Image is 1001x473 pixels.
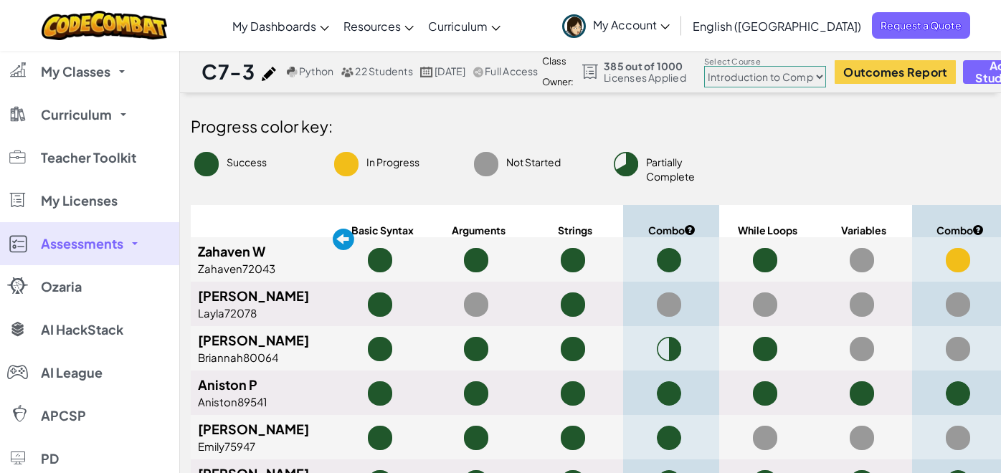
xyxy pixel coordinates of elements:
img: MultipleUsers.png [341,67,354,77]
span: Partially Complete [646,156,695,183]
span: Success [227,156,267,168]
img: calendar.svg [420,67,433,77]
span: Zahaven W [198,243,265,259]
span: Arguments [430,223,526,237]
span: Teacher Toolkit [41,151,136,164]
a: Curriculum [421,6,508,45]
span: Curriculum [428,19,488,34]
a: My Dashboards [225,6,336,45]
div: Zahaven72043 [198,262,334,275]
span: Python [299,64,333,77]
span: Assessments [41,237,123,250]
img: iconPencil.svg [262,67,276,81]
span: Curriculum [41,108,112,121]
span: While Loops [719,223,815,237]
span: 22 Students [355,64,413,77]
div: Layla72078 [198,306,334,320]
span: Basic Syntax [334,223,430,237]
div: Briannah80064 [198,350,334,364]
span: English ([GEOGRAPHIC_DATA]) [693,19,861,34]
button: Outcomes Report [835,60,956,84]
span: My Account [593,17,670,32]
span: [PERSON_NAME] [198,421,309,437]
div: Aniston89541 [198,395,334,408]
img: IconShare_Gray.svg [473,67,483,77]
span: AI League [41,366,103,379]
span: In Progress [366,156,419,168]
span: Variables [815,223,911,237]
span: AI HackStack [41,323,123,336]
img: avatar [562,14,586,38]
a: Request a Quote [872,12,970,39]
span: My Classes [41,65,110,78]
h1: C7-3 [201,58,255,85]
span: [PERSON_NAME] [198,287,309,304]
a: Resources [336,6,421,45]
span: Not Started [506,156,561,168]
a: My Account [555,3,677,48]
span: Ozaria [41,280,82,293]
span: 385 out of 1000 [604,60,686,72]
span: [DATE] [435,64,465,77]
span: [PERSON_NAME] [198,332,309,348]
span: Licenses Applied [604,72,686,83]
span: My Licenses [41,194,118,207]
span: My Dashboards [232,19,316,34]
span: Resources [343,19,401,34]
a: English ([GEOGRAPHIC_DATA]) [685,6,868,45]
span: Full Access [485,64,539,77]
label: Select Course [704,56,826,67]
div: Emily75947 [198,439,334,453]
div: Class Owner: [542,51,574,92]
img: CodeCombat logo [42,11,167,40]
span: Aniston P [198,376,257,393]
img: python.png [287,67,298,77]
